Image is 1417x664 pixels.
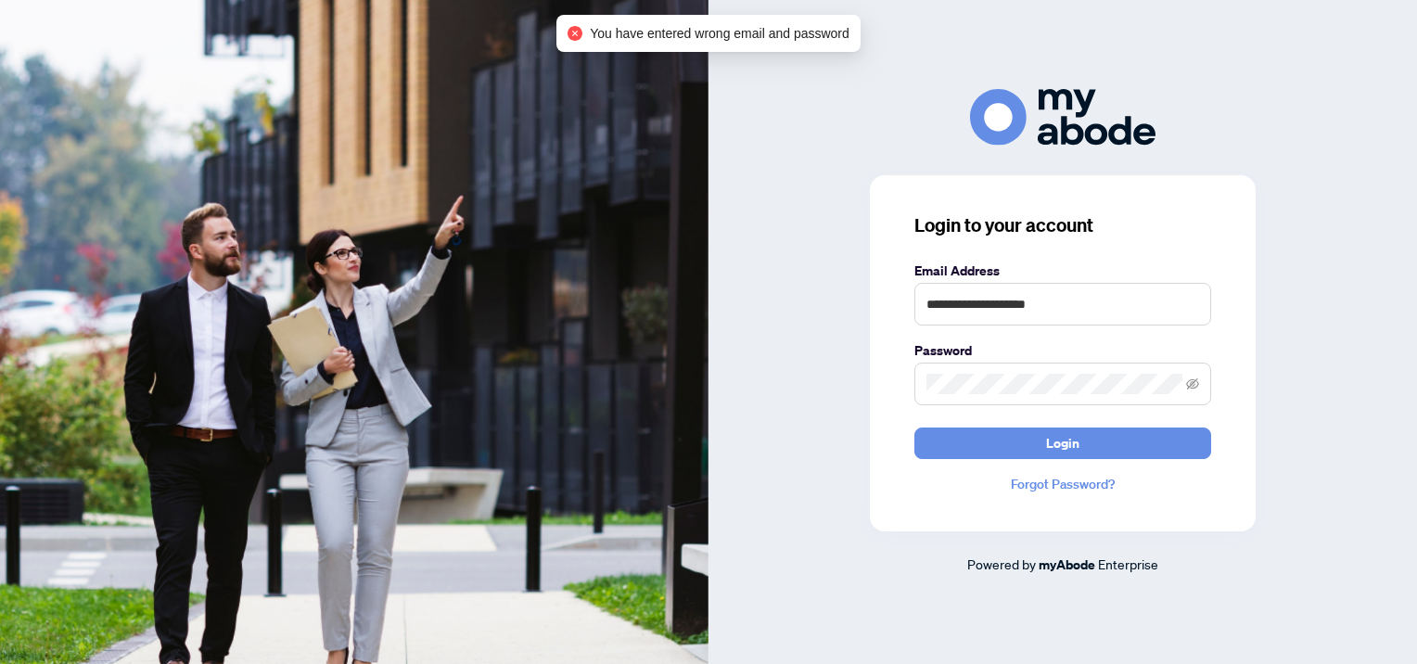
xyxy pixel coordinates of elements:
a: Forgot Password? [914,474,1211,494]
span: You have entered wrong email and password [590,23,849,44]
label: Email Address [914,261,1211,281]
button: Login [914,428,1211,459]
span: close-circle [568,26,582,41]
a: myAbode [1039,555,1095,575]
img: ma-logo [970,89,1155,146]
span: Enterprise [1098,555,1158,572]
span: Login [1046,428,1079,458]
span: eye-invisible [1186,377,1199,390]
h3: Login to your account [914,212,1211,238]
label: Password [914,340,1211,361]
span: Powered by [967,555,1036,572]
